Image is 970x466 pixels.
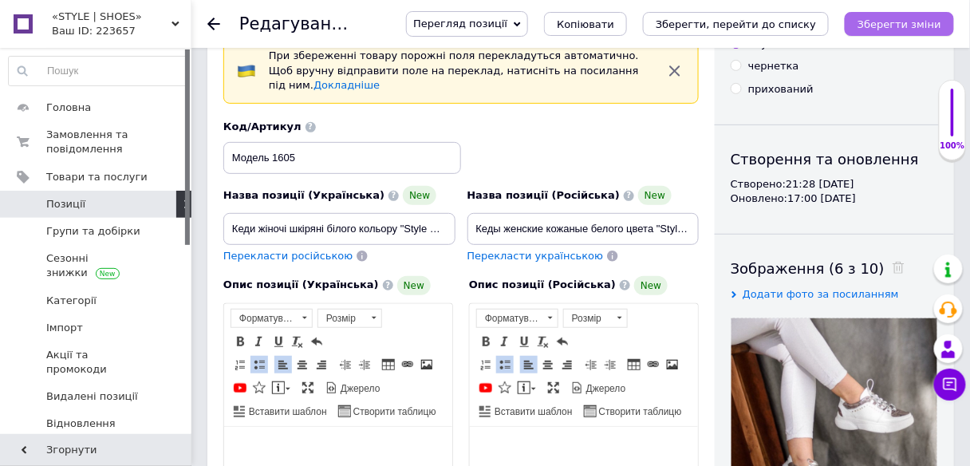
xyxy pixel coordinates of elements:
div: Повернутися назад [207,18,220,30]
span: Створити таблицю [351,405,436,419]
a: Додати відео з YouTube [231,379,249,397]
a: Вставити/видалити нумерований список [231,356,249,373]
a: По лівому краю [274,356,292,373]
a: Вставити повідомлення [515,379,538,397]
button: Копіювати [544,12,627,36]
span: Форматування [231,310,297,327]
a: Зменшити відступ [337,356,354,373]
a: Максимізувати [545,379,562,397]
span: Розмір [564,310,612,327]
a: Вставити/Редагувати посилання (Ctrl+L) [399,356,416,373]
a: Розмір [563,309,628,328]
a: Курсив (Ctrl+I) [250,333,268,350]
a: Жирний (Ctrl+B) [477,333,495,350]
span: Акції та промокоди [46,348,148,377]
a: Повернути (Ctrl+Z) [308,333,325,350]
a: Вставити/Редагувати посилання (Ctrl+L) [645,356,662,373]
span: Створити таблицю [597,405,682,419]
span: Відновлення позицій [46,417,148,445]
a: По центру [539,356,557,373]
div: Створено: 21:28 [DATE] [731,177,938,192]
a: Вставити/видалити маркований список [496,356,514,373]
i: Зберегти, перейти до списку [656,18,816,30]
span: Перекласти українською [467,250,604,262]
span: Перекласти російською [223,250,353,262]
a: Вставити шаблон [477,402,575,420]
span: Імпорт [46,321,83,335]
span: Назва позиції (Російська) [467,189,621,201]
a: Вставити шаблон [231,402,329,420]
span: Вставити шаблон [246,405,327,419]
div: Ваш ID: 223657 [52,24,191,38]
a: Розмір [317,309,382,328]
span: Головна [46,101,91,115]
span: New [634,276,668,295]
a: Додати відео з YouTube [477,379,495,397]
a: Збільшити відступ [601,356,619,373]
input: Пошук [9,57,187,85]
span: Назва позиції (Українська) [223,189,384,201]
a: Повернути (Ctrl+Z) [554,333,571,350]
a: Джерело [323,379,383,397]
a: Створити таблицю [336,402,439,420]
a: Підкреслений (Ctrl+U) [515,333,533,350]
a: Створити таблицю [582,402,684,420]
a: Збільшити відступ [356,356,373,373]
a: Курсив (Ctrl+I) [496,333,514,350]
span: Замовлення та повідомлення [46,128,148,156]
span: Код/Артикул [223,120,302,132]
span: «STYLE | SHOES» [52,10,172,24]
a: По лівому краю [520,356,538,373]
span: Джерело [338,382,381,396]
span: Форматування [477,310,542,327]
h1: Редагування позиції: Кеди жіночі шкіряні білого кольору "Style Shoes" [239,14,864,34]
input: Наприклад, H&M жіноча сукня зелена 38 розмір вечірня максі з блискітками [223,213,455,245]
a: Зображення [418,356,436,373]
a: Вставити іконку [250,379,268,397]
span: New [403,186,436,205]
a: Вставити/видалити маркований список [250,356,268,373]
input: Наприклад, H&M жіноча сукня зелена 38 розмір вечірня максі з блискітками [467,213,700,245]
a: Видалити форматування [289,333,306,350]
a: Таблиця [380,356,397,373]
i: Зберегти зміни [858,18,941,30]
a: Видалити форматування [534,333,552,350]
div: 100% Якість заповнення [939,80,966,160]
span: Перегляд позиції [413,18,507,30]
a: Зображення [664,356,681,373]
a: Вставити іконку [496,379,514,397]
span: New [397,276,431,295]
div: прихований [748,82,814,97]
a: Форматування [476,309,558,328]
a: Вставити повідомлення [270,379,293,397]
a: Таблиця [625,356,643,373]
button: Зберегти, перейти до списку [643,12,829,36]
a: Вставити/видалити нумерований список [477,356,495,373]
span: Додати фото за посиланням [743,288,899,300]
a: Джерело [569,379,629,397]
button: Зберегти зміни [845,12,954,36]
span: Розмір [318,310,366,327]
a: Підкреслений (Ctrl+U) [270,333,287,350]
img: :flag-ua: [237,61,256,81]
div: Створення та оновлення [731,149,938,169]
a: Зменшити відступ [582,356,600,373]
span: При збереженні товару порожні поля перекладуться автоматично. Щоб вручну відправити поле на перек... [269,49,639,91]
div: чернетка [748,59,799,73]
span: Джерело [584,382,626,396]
a: По правому краю [558,356,576,373]
a: Форматування [231,309,313,328]
span: Групи та добірки [46,224,140,239]
span: Товари та послуги [46,170,148,184]
a: Докладніше [313,79,380,91]
span: Сезонні знижки [46,251,148,280]
a: По правому краю [313,356,330,373]
a: Жирний (Ctrl+B) [231,333,249,350]
span: New [638,186,672,205]
div: Оновлено: 17:00 [DATE] [731,192,938,206]
span: Вставити шаблон [492,405,573,419]
span: Видалені позиції [46,389,138,404]
div: Зображення (6 з 10) [731,259,938,278]
span: Позиції [46,197,85,211]
span: Категорії [46,294,97,308]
